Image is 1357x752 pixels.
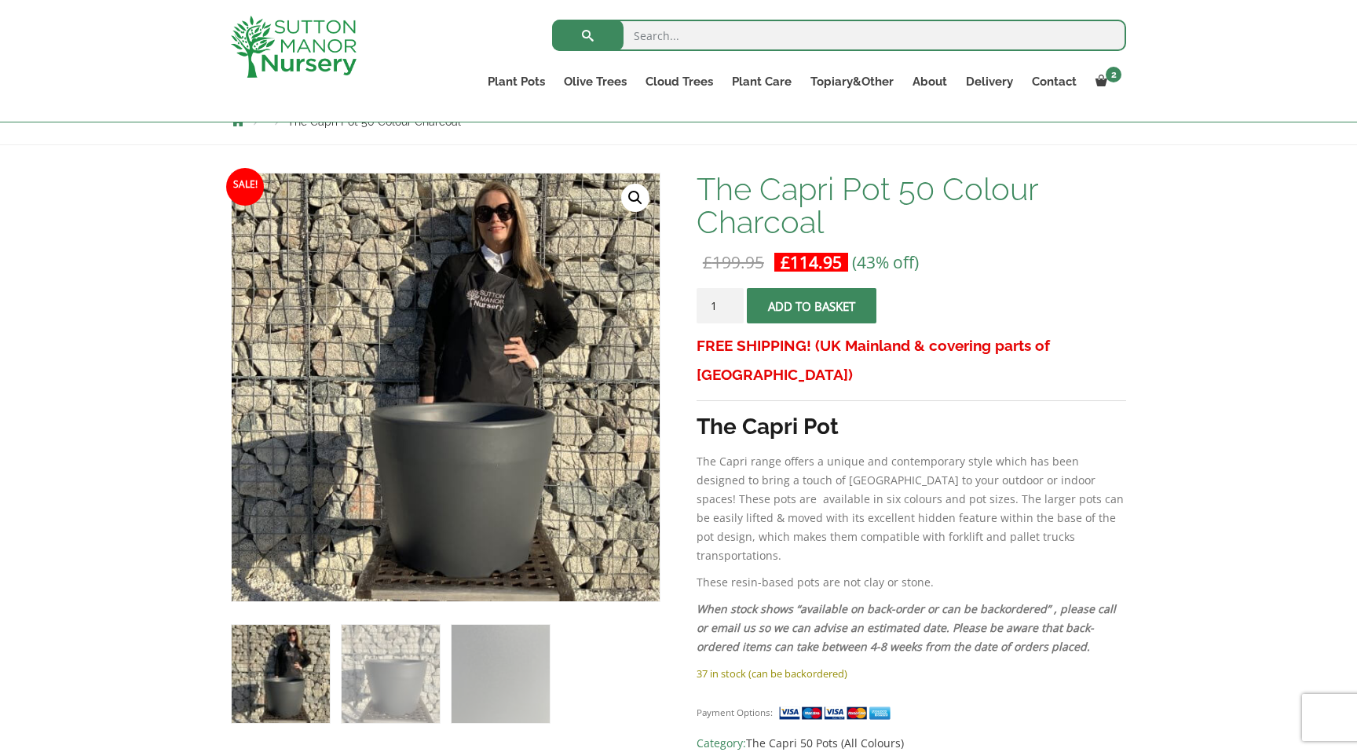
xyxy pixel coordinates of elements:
img: The Capri Pot 50 Colour Charcoal [232,625,330,723]
span: £ [703,251,712,273]
input: Search... [552,20,1126,51]
img: logo [231,16,357,78]
small: Payment Options: [697,706,773,718]
h1: The Capri Pot 50 Colour Charcoal [697,173,1126,239]
a: About [903,71,956,93]
img: The Capri Pot 50 Colour Charcoal - Image 2 [342,625,440,723]
input: Product quantity [697,288,744,323]
a: Olive Trees [554,71,636,93]
h3: FREE SHIPPING! (UK Mainland & covering parts of [GEOGRAPHIC_DATA]) [697,331,1126,389]
img: payment supported [778,705,896,721]
a: Delivery [956,71,1022,93]
p: 37 in stock (can be backordered) [697,664,1126,683]
a: View full-screen image gallery [621,184,649,212]
button: Add to basket [747,288,876,323]
span: Sale! [226,168,264,206]
a: The Capri 50 Pots (All Colours) [746,736,904,750]
p: The Capri range offers a unique and contemporary style which has been designed to bring a touch o... [697,452,1126,565]
a: Plant Care [722,71,801,93]
p: These resin-based pots are not clay or stone. [697,573,1126,592]
em: When stock shows “available on back-order or can be backordered” , please call or email us so we ... [697,601,1116,654]
bdi: 199.95 [703,251,764,273]
span: 2 [1106,67,1121,82]
strong: The Capri Pot [697,414,839,440]
nav: Breadcrumbs [231,115,1126,127]
span: (43% off) [852,251,919,273]
span: £ [781,251,790,273]
a: Contact [1022,71,1086,93]
img: The Capri Pot 50 Colour Charcoal - Image 3 [452,625,550,723]
bdi: 114.95 [781,251,842,273]
a: 2 [1086,71,1126,93]
a: Plant Pots [478,71,554,93]
a: Topiary&Other [801,71,903,93]
a: Cloud Trees [636,71,722,93]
